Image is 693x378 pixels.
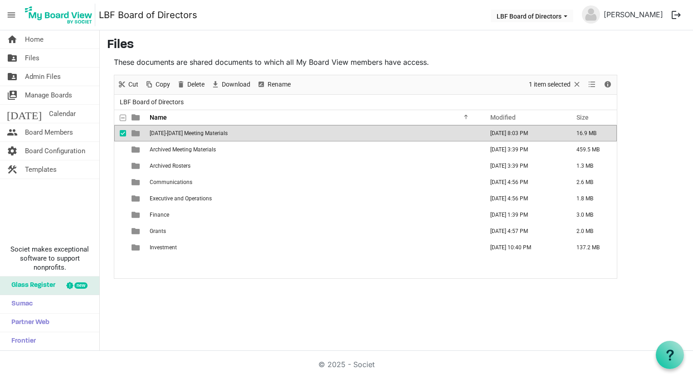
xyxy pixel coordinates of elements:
span: Communications [150,179,192,185]
img: no-profile-picture.svg [582,5,600,24]
span: switch_account [7,86,18,104]
span: Frontier [7,332,36,350]
span: Home [25,30,44,48]
span: Admin Files [25,68,61,86]
a: LBF Board of Directors [99,6,197,24]
span: Partner Web [7,314,49,332]
span: menu [3,6,20,24]
span: folder_shared [7,49,18,67]
span: Societ makes exceptional software to support nonprofits. [4,245,95,272]
div: Rename [254,75,294,94]
td: is template cell column header type [126,125,147,141]
td: Executive and Operations is template cell column header Name [147,190,481,207]
td: is template cell column header type [126,239,147,256]
td: Finance is template cell column header Name [147,207,481,223]
a: My Board View Logo [22,4,99,26]
td: 2.0 MB is template cell column header Size [567,223,617,239]
span: Modified [490,114,516,121]
span: [DATE] [7,105,42,123]
span: Size [576,114,589,121]
td: checkbox [114,174,126,190]
td: Archived Meeting Materials is template cell column header Name [147,141,481,158]
button: Selection [527,79,583,90]
span: Finance [150,212,169,218]
button: Rename [255,79,293,90]
img: My Board View Logo [22,4,95,26]
div: Cut [114,75,142,94]
span: Board Members [25,123,73,141]
td: Archived Rosters is template cell column header Name [147,158,481,174]
button: LBF Board of Directors dropdownbutton [491,10,573,22]
div: Delete [173,75,208,94]
span: Investment [150,244,177,251]
span: people [7,123,18,141]
div: new [74,282,88,289]
p: These documents are shared documents to which all My Board View members have access. [114,57,617,68]
td: is template cell column header type [126,223,147,239]
td: checkbox [114,190,126,207]
td: 3.0 MB is template cell column header Size [567,207,617,223]
td: 1.3 MB is template cell column header Size [567,158,617,174]
span: Grants [150,228,166,234]
span: Delete [186,79,205,90]
span: LBF Board of Directors [118,97,185,108]
td: Investment is template cell column header Name [147,239,481,256]
td: October 01, 2025 1:39 PM column header Modified [481,207,567,223]
span: Board Configuration [25,142,85,160]
td: September 30, 2025 10:40 PM column header Modified [481,239,567,256]
span: Templates [25,160,57,179]
span: settings [7,142,18,160]
span: Calendar [49,105,76,123]
td: Communications is template cell column header Name [147,174,481,190]
span: Archived Meeting Materials [150,146,216,153]
div: Copy [142,75,173,94]
span: Sumac [7,295,33,313]
span: Glass Register [7,276,55,295]
td: checkbox [114,207,126,223]
span: Download [221,79,251,90]
button: Copy [143,79,172,90]
td: checkbox [114,239,126,256]
td: July 25, 2025 3:39 PM column header Modified [481,158,567,174]
span: Executive and Operations [150,195,212,202]
td: July 24, 2024 4:56 PM column header Modified [481,190,567,207]
td: July 24, 2024 4:56 PM column header Modified [481,174,567,190]
td: July 24, 2024 4:57 PM column header Modified [481,223,567,239]
td: is template cell column header type [126,158,147,174]
td: is template cell column header type [126,207,147,223]
td: is template cell column header type [126,174,147,190]
td: 2025-2026 Meeting Materials is template cell column header Name [147,125,481,141]
span: Cut [127,79,139,90]
span: Archived Rosters [150,163,190,169]
span: home [7,30,18,48]
td: is template cell column header type [126,190,147,207]
td: checkbox [114,158,126,174]
span: Rename [267,79,292,90]
span: Files [25,49,39,67]
td: 459.5 MB is template cell column header Size [567,141,617,158]
button: Delete [175,79,206,90]
button: Details [602,79,614,90]
td: checkbox [114,141,126,158]
td: checkbox [114,223,126,239]
div: View [585,75,600,94]
span: [DATE]-[DATE] Meeting Materials [150,130,228,136]
button: View dropdownbutton [586,79,597,90]
td: 137.2 MB is template cell column header Size [567,239,617,256]
div: Download [208,75,254,94]
td: 16.9 MB is template cell column header Size [567,125,617,141]
td: is template cell column header type [126,141,147,158]
div: Clear selection [526,75,585,94]
span: 1 item selected [528,79,571,90]
button: Cut [116,79,140,90]
span: folder_shared [7,68,18,86]
a: © 2025 - Societ [318,360,375,369]
td: 1.8 MB is template cell column header Size [567,190,617,207]
td: checkbox [114,125,126,141]
span: Name [150,114,167,121]
a: [PERSON_NAME] [600,5,667,24]
td: Grants is template cell column header Name [147,223,481,239]
button: logout [667,5,686,24]
span: Manage Boards [25,86,72,104]
td: 2.6 MB is template cell column header Size [567,174,617,190]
